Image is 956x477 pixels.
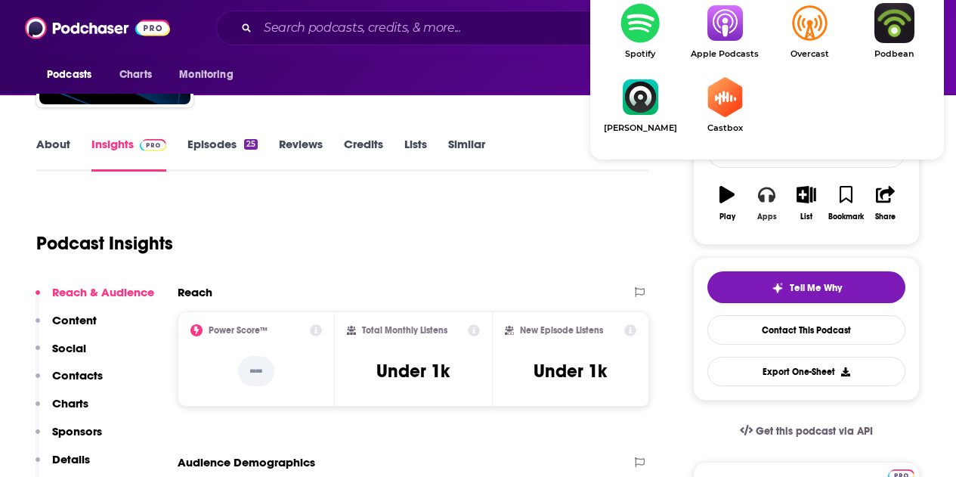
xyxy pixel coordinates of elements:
[36,137,70,172] a: About
[534,360,607,383] h3: Under 1k
[52,313,97,327] p: Content
[828,212,864,221] div: Bookmark
[36,285,154,313] button: Reach & Audience
[36,341,86,369] button: Social
[767,49,852,59] span: Overcast
[852,3,936,59] a: PodbeanPodbean
[216,11,784,45] div: Search podcasts, credits, & more...
[119,64,152,85] span: Charts
[36,60,111,89] button: open menu
[707,315,905,345] a: Contact This Podcast
[279,137,323,172] a: Reviews
[772,282,784,294] img: tell me why sparkle
[719,212,735,221] div: Play
[826,176,865,231] button: Bookmark
[682,49,767,59] span: Apple Podcasts
[52,396,88,410] p: Charts
[52,452,90,466] p: Details
[800,212,812,221] div: List
[376,360,450,383] h3: Under 1k
[140,139,166,151] img: Podchaser Pro
[169,60,252,89] button: open menu
[52,424,102,438] p: Sponsors
[404,137,427,172] a: Lists
[875,212,896,221] div: Share
[179,64,233,85] span: Monitoring
[747,176,786,231] button: Apps
[258,16,648,40] input: Search podcasts, credits, & more...
[707,271,905,303] button: tell me why sparkleTell Me Why
[707,357,905,386] button: Export One-Sheet
[238,356,274,386] p: --
[52,368,103,383] p: Contacts
[47,64,91,85] span: Podcasts
[598,3,682,59] a: SpotifySpotify
[448,137,485,172] a: Similar
[36,232,173,255] h1: Podcast Insights
[866,176,905,231] button: Share
[598,123,682,133] span: [PERSON_NAME]
[244,139,258,150] div: 25
[36,396,88,424] button: Charts
[25,14,170,42] img: Podchaser - Follow, Share and Rate Podcasts
[344,137,383,172] a: Credits
[598,49,682,59] span: Spotify
[36,424,102,452] button: Sponsors
[52,341,86,355] p: Social
[178,285,212,299] h2: Reach
[852,49,936,59] span: Podbean
[756,425,873,438] span: Get this podcast via API
[362,325,447,336] h2: Total Monthly Listens
[682,123,767,133] span: Castbox
[209,325,268,336] h2: Power Score™
[790,282,842,294] span: Tell Me Why
[598,77,682,133] a: Castro[PERSON_NAME]
[682,77,767,133] a: CastboxCastbox
[110,60,161,89] a: Charts
[787,176,826,231] button: List
[707,176,747,231] button: Play
[520,325,603,336] h2: New Episode Listens
[36,368,103,396] button: Contacts
[91,137,166,172] a: InsightsPodchaser Pro
[36,313,97,341] button: Content
[187,137,258,172] a: Episodes25
[682,3,767,59] a: Apple PodcastsApple Podcasts
[52,285,154,299] p: Reach & Audience
[757,212,777,221] div: Apps
[178,455,315,469] h2: Audience Demographics
[767,3,852,59] a: OvercastOvercast
[728,413,885,450] a: Get this podcast via API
